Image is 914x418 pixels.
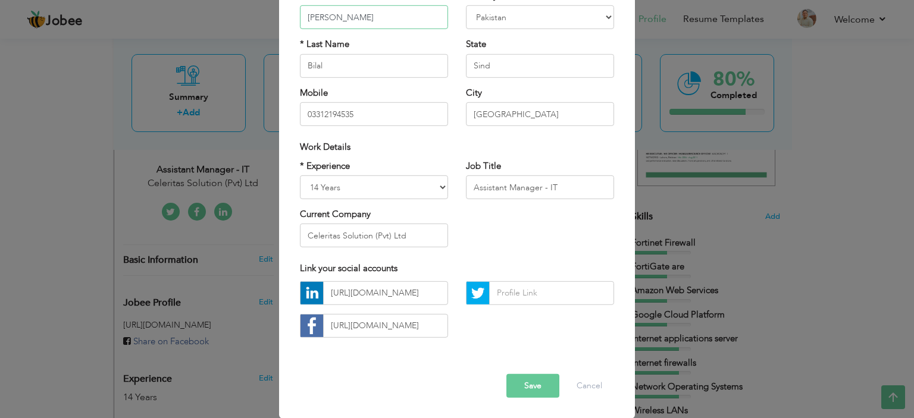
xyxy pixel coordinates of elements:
label: * Last Name [300,38,349,51]
label: Job Title [466,159,501,172]
button: Cancel [565,374,614,398]
label: Current Company [300,208,371,221]
input: Profile Link [323,314,448,338]
img: Twitter [467,282,489,304]
input: Profile Link [323,281,448,305]
label: * Experience [300,159,350,172]
label: City [466,87,482,99]
label: State [466,38,486,51]
img: linkedin [301,282,323,304]
button: Save [506,374,559,398]
label: Mobile [300,87,328,99]
span: Work Details [300,141,350,153]
span: Link your social accounts [300,262,397,274]
img: facebook [301,315,323,337]
input: Profile Link [489,281,614,305]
